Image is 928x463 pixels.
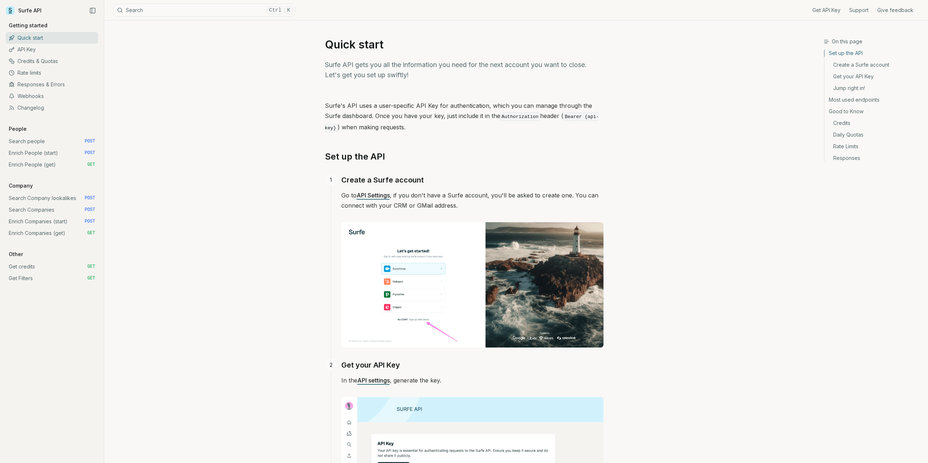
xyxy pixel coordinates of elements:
[6,227,98,239] a: Enrich Companies (get) GET
[824,94,922,106] a: Most used endpoints
[824,38,922,45] h3: On this page
[824,59,922,71] a: Create a Surfe account
[824,141,922,152] a: Rate Limits
[6,182,36,189] p: Company
[6,136,98,147] a: Search people POST
[85,138,95,144] span: POST
[6,102,98,114] a: Changelog
[824,50,922,59] a: Set up the API
[325,101,603,133] p: Surfe's API uses a user-specific API Key for authentication, which you can manage through the Sur...
[824,82,922,94] a: Jump right in!
[325,38,603,51] h1: Quick start
[87,264,95,270] span: GET
[6,147,98,159] a: Enrich People (start) POST
[824,71,922,82] a: Get your API Key
[6,159,98,170] a: Enrich People (get) GET
[267,6,284,14] kbd: Ctrl
[6,55,98,67] a: Credits & Quotas
[357,192,390,199] a: API Settings
[341,222,603,348] img: Image
[341,359,400,371] a: Get your API Key
[85,195,95,201] span: POST
[824,129,922,141] a: Daily Quotas
[341,190,603,211] p: Go to , if you don't have a Surfe account, you'll be asked to create one. You can connect with yo...
[285,6,293,14] kbd: K
[877,7,913,14] a: Give feedback
[6,192,98,204] a: Search Company lookalikes POST
[87,230,95,236] span: GET
[87,162,95,168] span: GET
[849,7,869,14] a: Support
[6,79,98,90] a: Responses & Errors
[6,67,98,79] a: Rate limits
[6,5,42,16] a: Surfe API
[6,272,98,284] a: Get Filters GET
[6,32,98,44] a: Quick start
[6,22,50,29] p: Getting started
[6,44,98,55] a: API Key
[87,275,95,281] span: GET
[341,174,424,186] a: Create a Surfe account
[85,150,95,156] span: POST
[6,125,30,133] p: People
[357,377,390,384] a: API settings
[6,216,98,227] a: Enrich Companies (start) POST
[85,207,95,213] span: POST
[824,152,922,162] a: Responses
[6,204,98,216] a: Search Companies POST
[6,261,98,272] a: Get credits GET
[500,113,540,121] code: Authorization
[824,117,922,129] a: Credits
[812,7,840,14] a: Get API Key
[824,106,922,117] a: Good to Know
[325,60,603,80] p: Surfe API gets you all the information you need for the next account you want to close. Let's get...
[325,151,385,162] a: Set up the API
[6,251,26,258] p: Other
[6,90,98,102] a: Webhooks
[85,219,95,224] span: POST
[87,5,98,16] button: Collapse Sidebar
[113,4,295,17] button: SearchCtrlK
